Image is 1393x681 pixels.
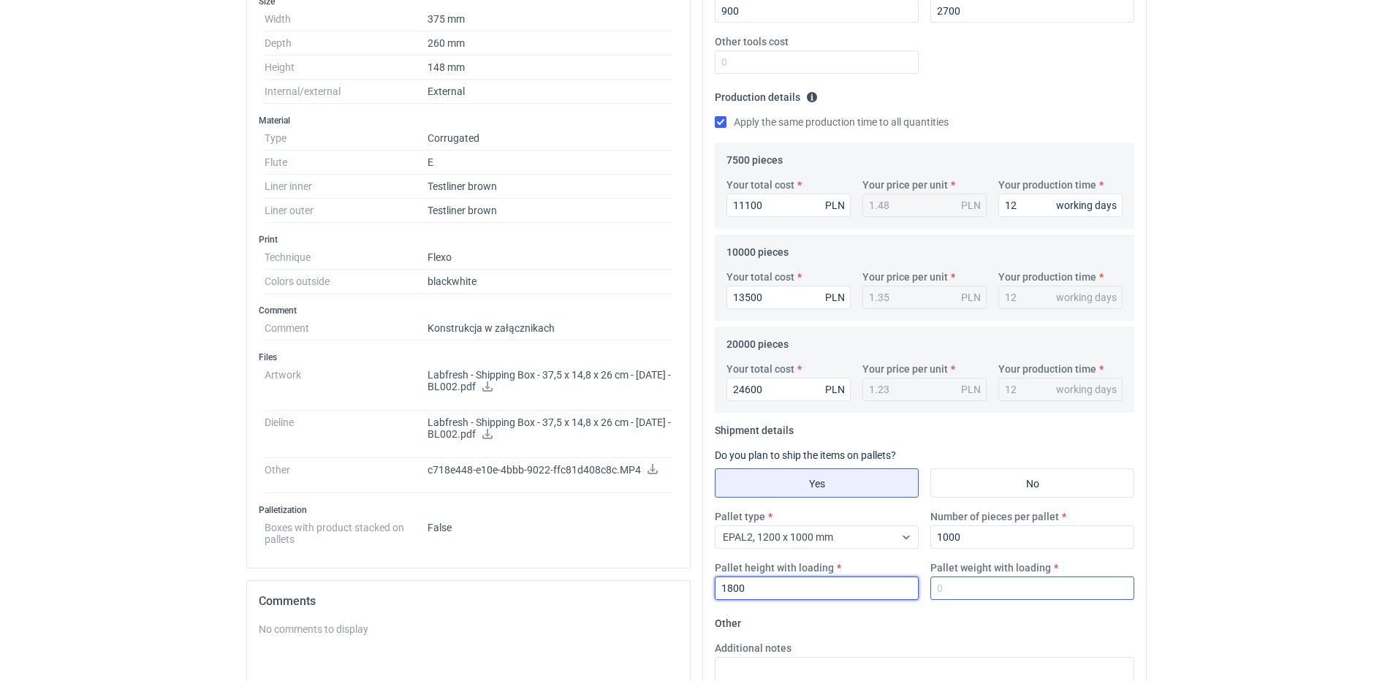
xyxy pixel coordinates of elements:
dt: Liner outer [265,199,428,223]
dd: Testliner brown [428,175,672,199]
dt: Liner inner [265,175,428,199]
h3: Comment [259,305,678,316]
dt: Flute [265,151,428,175]
dt: Internal/external [265,80,428,104]
h3: Print [259,234,678,246]
dd: External [428,80,672,104]
label: Other tools cost [715,34,789,49]
dd: False [428,516,672,545]
dd: black white [428,270,672,294]
h2: Comments [259,593,678,610]
dd: Konstrukcja w załącznikach [428,316,672,340]
legend: Shipment details [715,419,794,436]
div: PLN [961,290,981,305]
input: 0 [726,194,851,217]
label: Your production time [998,178,1096,192]
label: Your total cost [726,362,794,376]
legend: Production details [715,85,818,103]
dd: Testliner brown [428,199,672,223]
label: No [930,468,1134,498]
div: No comments to display [259,622,678,636]
legend: 7500 pieces [726,148,783,166]
dd: Flexo [428,246,672,270]
label: Yes [715,468,919,498]
dt: Comment [265,316,428,340]
dd: 260 mm [428,31,672,56]
h3: Palletization [259,504,678,516]
div: PLN [825,198,845,213]
dt: Type [265,126,428,151]
p: Labfresh - Shipping Box - 37,5 x 14,8 x 26 cm - [DATE] - BL002.pdf [428,369,672,394]
label: Apply the same production time to all quantities [715,115,949,129]
div: working days [1056,198,1117,213]
dt: Height [265,56,428,80]
input: 0 [715,577,919,600]
p: c718e448-e10e-4bbb-9022-ffc81d408c8c.MP4 [428,464,672,477]
dd: E [428,151,672,175]
p: Labfresh - Shipping Box - 37,5 x 14,8 x 26 cm - [DATE] - BL002.pdf [428,416,672,441]
label: Your total cost [726,270,794,284]
label: Your price per unit [862,178,948,192]
label: Additional notes [715,641,792,655]
dt: Depth [265,31,428,56]
h3: Material [259,115,678,126]
dt: Width [265,7,428,31]
input: 0 [715,50,919,74]
span: EPAL2, 1200 x 1000 mm [723,531,833,543]
div: PLN [825,290,845,305]
dt: Artwork [265,363,428,411]
label: Number of pieces per pallet [930,509,1059,524]
label: Your production time [998,362,1096,376]
dt: Dieline [265,411,428,458]
legend: Other [715,612,741,629]
label: Your price per unit [862,362,948,376]
label: Pallet weight with loading [930,560,1051,575]
input: 0 [930,577,1134,600]
dd: 148 mm [428,56,672,80]
input: 0 [930,525,1134,549]
dt: Boxes with product stacked on pallets [265,516,428,545]
label: Pallet type [715,509,765,524]
dt: Technique [265,246,428,270]
dd: Corrugated [428,126,672,151]
legend: 20000 pieces [726,332,789,350]
div: PLN [961,198,981,213]
div: PLN [825,382,845,397]
h3: Files [259,351,678,363]
label: Your production time [998,270,1096,284]
label: Pallet height with loading [715,560,834,575]
label: Your price per unit [862,270,948,284]
dt: Other [265,458,428,494]
div: working days [1056,290,1117,305]
label: Your total cost [726,178,794,192]
div: working days [1056,382,1117,397]
dt: Colors outside [265,270,428,294]
dd: 375 mm [428,7,672,31]
legend: 10000 pieces [726,240,789,258]
label: Do you plan to ship the items on pallets? [715,449,896,461]
input: 0 [998,194,1123,217]
div: PLN [961,382,981,397]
